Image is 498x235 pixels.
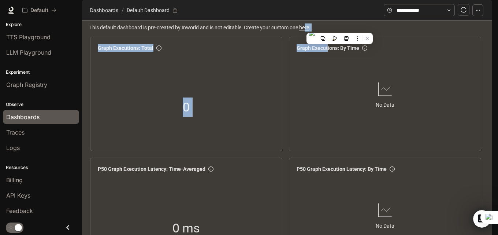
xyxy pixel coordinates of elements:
[122,6,124,14] span: /
[376,101,394,109] article: No Data
[30,7,48,14] p: Default
[125,3,171,17] article: Default Dashboard
[390,166,395,172] span: info-circle
[297,165,387,173] span: P50 Graph Execution Latency: By Time
[461,7,467,13] span: sync
[19,3,60,18] button: All workspaces
[473,210,491,228] iframe: Intercom live chat
[90,6,118,15] span: Dashboards
[183,98,190,117] span: 0
[98,44,153,52] span: Graph Executions: Total
[88,6,120,15] button: Dashboards
[299,25,309,30] a: here
[98,165,205,173] span: P50 Graph Execution Latency: Time-Averaged
[297,44,359,52] span: Graph Executions: By Time
[89,23,486,32] span: This default dashboard is pre-created by Inworld and is not editable. Create your custom one .
[208,166,213,172] span: info-circle
[362,45,367,51] span: info-circle
[376,222,394,230] article: No Data
[156,45,161,51] span: info-circle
